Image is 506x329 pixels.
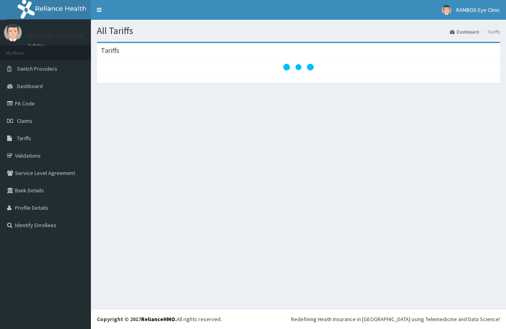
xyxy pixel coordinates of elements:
a: Online [28,43,47,49]
span: Switch Providers [17,65,57,72]
span: Dashboard [17,83,43,90]
img: User Image [442,5,451,15]
svg: audio-loading [283,51,314,83]
h1: All Tariffs [97,26,500,36]
li: Tariffs [480,28,500,35]
span: Claims [17,117,32,124]
span: Tariffs [17,135,31,142]
a: Dashboard [450,28,479,35]
img: User Image [4,24,22,41]
a: RelianceHMO [141,316,175,323]
h3: Tariffs [101,47,119,54]
footer: All rights reserved. [91,309,506,329]
div: Redefining Heath Insurance in [GEOGRAPHIC_DATA] using Telemedicine and Data Science! [291,315,500,323]
strong: Copyright © 2017 . [97,316,177,323]
p: RAMBOD Eye Clinic [28,32,85,39]
span: RAMBOD Eye Clinic [456,6,500,13]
